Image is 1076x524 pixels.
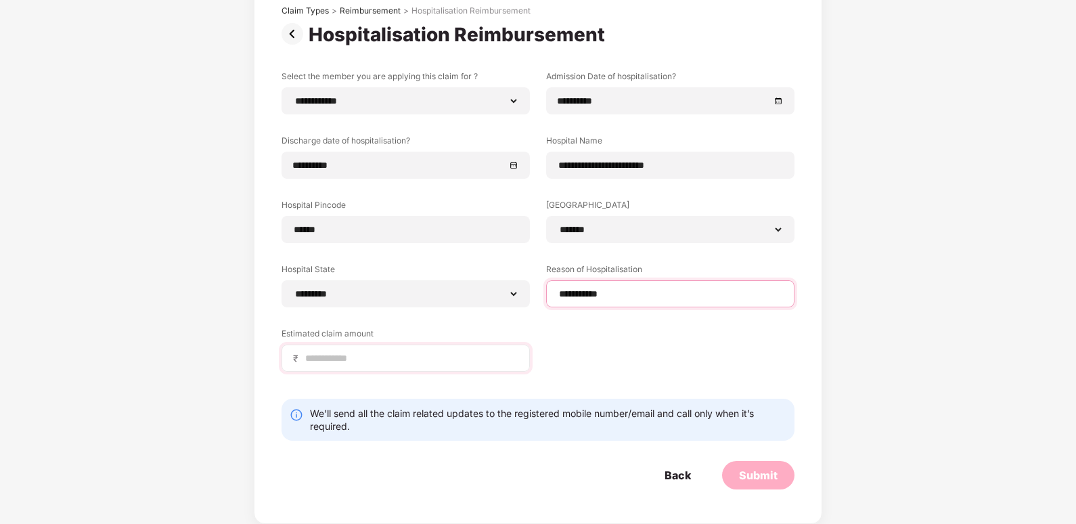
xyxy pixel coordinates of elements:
div: Hospitalisation Reimbursement [411,5,531,16]
div: > [403,5,409,16]
label: Hospital State [282,263,530,280]
div: Submit [739,468,778,483]
div: Back [665,468,691,483]
span: ₹ [293,352,304,365]
div: We’ll send all the claim related updates to the registered mobile number/email and call only when... [310,407,786,433]
label: Select the member you are applying this claim for ? [282,70,530,87]
label: Discharge date of hospitalisation? [282,135,530,152]
img: svg+xml;base64,PHN2ZyBpZD0iSW5mby0yMHgyMCIgeG1sbnM9Imh0dHA6Ly93d3cudzMub3JnLzIwMDAvc3ZnIiB3aWR0aD... [290,408,303,422]
label: Reason of Hospitalisation [546,263,794,280]
label: [GEOGRAPHIC_DATA] [546,199,794,216]
label: Estimated claim amount [282,328,530,345]
div: > [332,5,337,16]
label: Admission Date of hospitalisation? [546,70,794,87]
div: Hospitalisation Reimbursement [309,23,610,46]
img: svg+xml;base64,PHN2ZyBpZD0iUHJldi0zMngzMiIgeG1sbnM9Imh0dHA6Ly93d3cudzMub3JnLzIwMDAvc3ZnIiB3aWR0aD... [282,23,309,45]
div: Reimbursement [340,5,401,16]
label: Hospital Name [546,135,794,152]
label: Hospital Pincode [282,199,530,216]
div: Claim Types [282,5,329,16]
